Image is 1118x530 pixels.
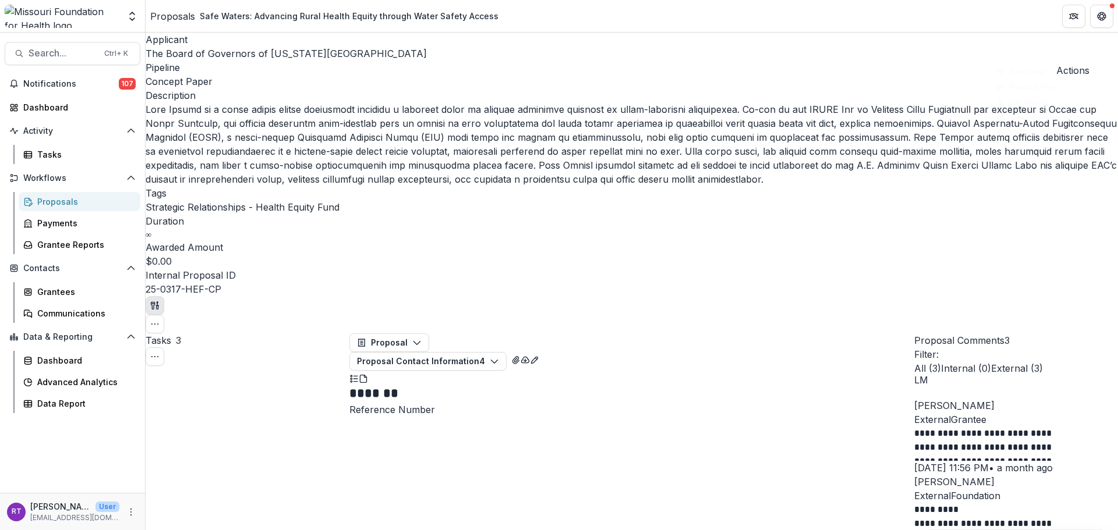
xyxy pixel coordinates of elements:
span: Search... [29,48,97,59]
button: Open Activity [5,122,140,140]
button: Toggle View Cancelled Tasks [146,347,164,366]
p: Reference Number [349,403,914,417]
span: Strategic Relationships - Health Equity Fund [146,201,339,213]
span: External [914,490,951,501]
a: Tasks [19,145,140,164]
p: [PERSON_NAME] [914,399,1118,412]
button: Plaintext view [349,371,359,385]
span: Internal ( 0 ) [941,362,991,374]
div: Grantee Reports [37,239,131,251]
p: [DATE] 11:56 PM • a month ago [914,461,1118,475]
p: [EMAIL_ADDRESS][DOMAIN_NAME] [30,513,119,523]
div: Lancaster, Molly [914,375,1118,385]
span: External ( 3 ) [991,362,1043,374]
a: Advanced Analytics [19,372,140,392]
button: Proposal [349,333,429,352]
img: Missouri Foundation for Health logo [5,5,119,28]
p: User [95,501,119,512]
a: Grantee Reports [19,235,140,254]
a: Proposals [19,192,140,211]
p: [PERSON_NAME] [30,500,91,513]
p: Duration [146,214,1118,228]
a: Dashboard [5,98,140,117]
p: $0.00 [146,254,172,268]
div: Communications [37,307,131,319]
a: Payments [19,214,140,233]
span: Notifications [23,79,119,89]
button: Partners [1062,5,1085,28]
span: Data & Reporting [23,332,122,342]
p: Lore Ipsumd si a conse adipis elitse doeiusmodt incididu u laboreet dolor ma aliquae adminimve qu... [146,102,1118,186]
button: Get Help [1090,5,1113,28]
p: Concept Paper [146,74,213,88]
button: View Attached Files [511,352,521,366]
button: Open entity switcher [124,5,140,28]
p: Tags [146,186,1118,200]
a: The Board of Governors of [US_STATE][GEOGRAPHIC_DATA] [146,48,427,59]
a: Grantees [19,282,140,301]
div: Dashboard [37,354,131,367]
span: All ( 3 ) [914,362,941,374]
a: Dashboard [19,351,140,370]
a: Communications [19,304,140,323]
p: ∞ [146,228,151,240]
div: Advanced Analytics [37,376,131,388]
p: Description [146,88,1118,102]
p: Pipeline [146,61,1118,74]
p: 25-0317-HEF-CP [146,282,221,296]
p: Applicant [146,33,1118,47]
div: Tasks [37,148,131,161]
p: Awarded Amount [146,240,1118,254]
div: Proposals [37,195,131,208]
div: Payments [37,217,131,229]
span: Contacts [23,264,122,273]
a: Data Report [19,394,140,413]
div: Data Report [37,397,131,410]
span: Foundation [951,490,1000,501]
button: Open Contacts [5,259,140,278]
div: Safe Waters: Advancing Rural Health Equity through Water Safety Access [200,10,498,22]
button: Open Workflows [5,169,140,187]
p: [PERSON_NAME] [914,475,1118,489]
div: Dashboard [23,101,131,113]
span: 3 [176,335,181,346]
button: Proposal Comments [914,333,1010,347]
button: Search... [5,42,140,65]
span: Activity [23,126,122,136]
button: Edit as form [530,352,539,366]
div: Ctrl + K [102,47,130,60]
p: Filter: [914,347,1118,361]
span: Grantee [951,414,986,425]
button: Open Data & Reporting [5,328,140,346]
p: Internal Proposal ID [146,268,1118,282]
span: External [914,414,951,425]
nav: breadcrumb [150,8,503,24]
h3: Tasks [146,333,171,347]
span: Workflows [23,173,122,183]
div: Reana Thomas [12,508,22,515]
span: 3 [1004,335,1010,346]
button: Notifications107 [5,74,140,93]
div: Grantees [37,286,131,298]
button: More [124,505,138,519]
a: Proposals [150,9,195,23]
button: PDF view [359,371,368,385]
span: 107 [119,78,136,90]
button: Proposal Contact Information4 [349,352,507,371]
